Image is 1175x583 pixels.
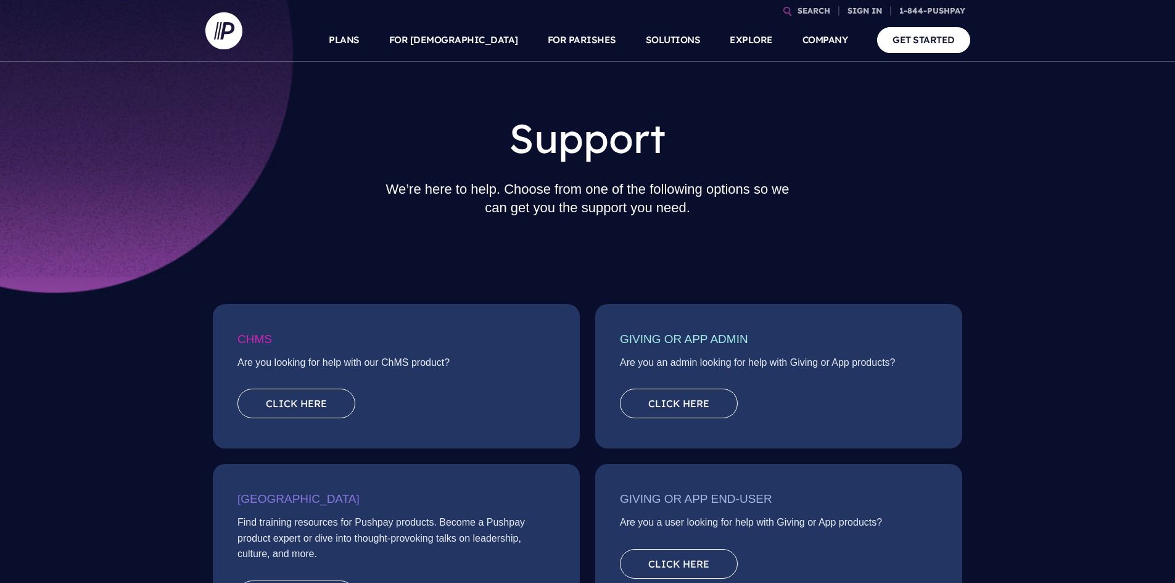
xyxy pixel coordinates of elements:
[802,19,848,62] a: COMPANY
[620,389,738,418] a: Click here
[237,515,555,568] p: Find training resources for Pushpay products. Become a Pushpay product expert or dive into though...
[730,19,773,62] a: EXPLORE
[374,106,801,170] h1: Support
[620,355,938,377] p: Are you an admin looking for help with Giving or App products?
[620,549,738,579] a: Click here
[389,19,518,62] a: FOR [DEMOGRAPHIC_DATA]
[877,27,970,52] a: GET STARTED
[620,489,938,515] h3: Giving or App End-User
[237,329,555,355] h3: ChMS
[374,170,801,227] h2: We’re here to help. Choose from one of the following options so we can get you the support you need.
[620,329,938,355] h3: Giving or App Admin
[237,492,360,505] span: [GEOGRAPHIC_DATA]
[237,355,555,377] p: Are you looking for help with our ChMS product?
[329,19,360,62] a: PLANS
[548,19,616,62] a: FOR PARISHES
[237,389,355,418] a: Click here
[646,19,701,62] a: SOLUTIONS
[620,515,938,537] p: Are you a user looking for help with Giving or App products?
